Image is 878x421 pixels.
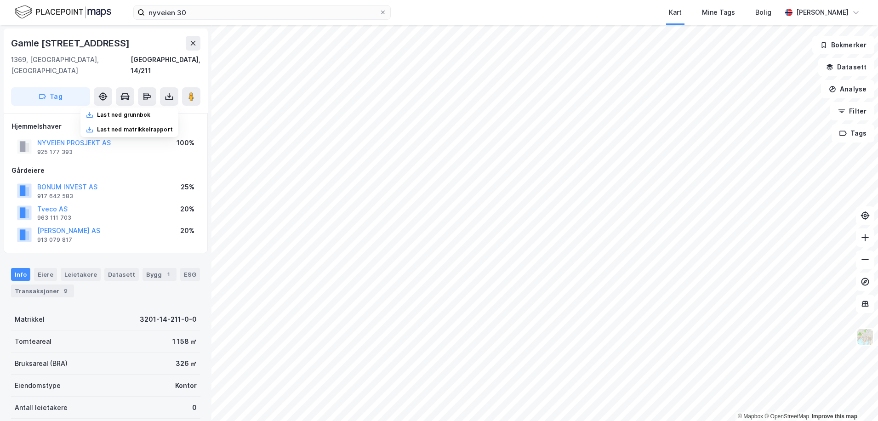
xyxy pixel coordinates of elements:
div: Transaksjoner [11,284,74,297]
div: Info [11,268,30,281]
a: Mapbox [738,413,763,420]
div: 3201-14-211-0-0 [140,314,197,325]
a: Improve this map [812,413,857,420]
input: Søk på adresse, matrikkel, gårdeiere, leietakere eller personer [145,6,379,19]
div: Last ned matrikkelrapport [97,126,173,133]
div: Eiendomstype [15,380,61,391]
div: 963 111 703 [37,214,71,222]
div: 326 ㎡ [176,358,197,369]
button: Bokmerker [812,36,874,54]
div: Hjemmelshaver [11,121,200,132]
div: ESG [180,268,200,281]
div: Bruksareal (BRA) [15,358,68,369]
div: Gamle [STREET_ADDRESS] [11,36,131,51]
div: Eiere [34,268,57,281]
button: Filter [830,102,874,120]
div: Mine Tags [702,7,735,18]
div: 1369, [GEOGRAPHIC_DATA], [GEOGRAPHIC_DATA] [11,54,131,76]
img: Z [856,328,874,346]
div: [GEOGRAPHIC_DATA], 14/211 [131,54,200,76]
div: 913 079 817 [37,236,72,244]
div: Kart [669,7,682,18]
button: Datasett [818,58,874,76]
div: 1 158 ㎡ [172,336,197,347]
div: 100% [177,137,194,148]
div: Leietakere [61,268,101,281]
div: 9 [61,286,70,296]
div: Kontor [175,380,197,391]
button: Tags [832,124,874,142]
div: Bolig [755,7,771,18]
div: 925 177 393 [37,148,73,156]
div: 917 642 583 [37,193,73,200]
div: Matrikkel [15,314,45,325]
div: 20% [180,225,194,236]
div: Gårdeiere [11,165,200,176]
div: 0 [192,402,197,413]
div: 20% [180,204,194,215]
button: Tag [11,87,90,106]
div: 25% [181,182,194,193]
div: [PERSON_NAME] [796,7,849,18]
div: Bygg [143,268,177,281]
div: Antall leietakere [15,402,68,413]
div: 1 [164,270,173,279]
button: Analyse [821,80,874,98]
div: Last ned grunnbok [97,111,150,119]
div: Datasett [104,268,139,281]
img: logo.f888ab2527a4732fd821a326f86c7f29.svg [15,4,111,20]
a: OpenStreetMap [764,413,809,420]
div: Tomteareal [15,336,51,347]
iframe: Chat Widget [832,377,878,421]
